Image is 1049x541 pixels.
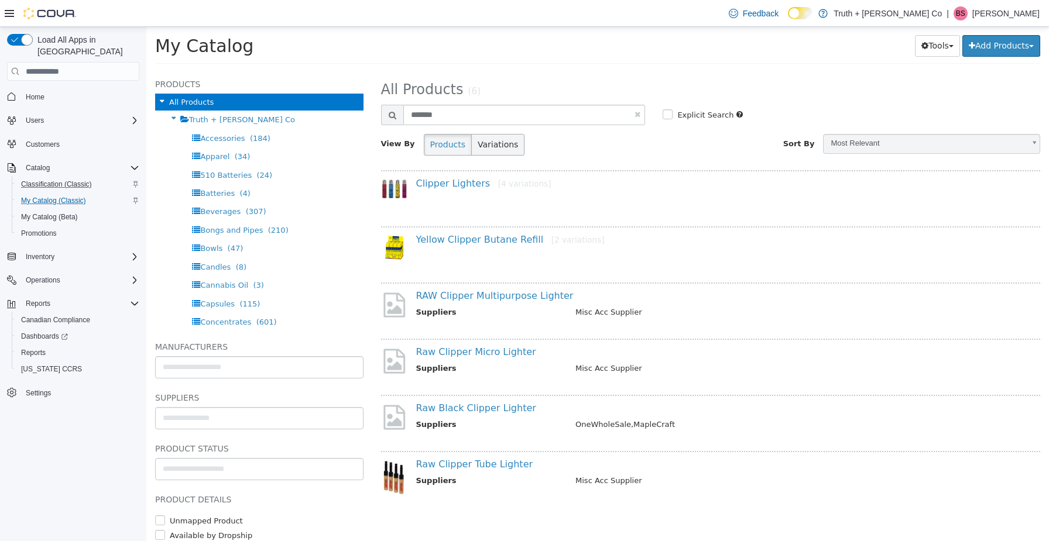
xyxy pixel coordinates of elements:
a: Yellow Clipper Butane Refill[2 variations] [270,207,458,218]
span: (3) [107,254,117,263]
button: Add Products [816,8,894,30]
span: Catalog [21,161,139,175]
a: Classification (Classic) [16,177,97,191]
a: Customers [21,137,64,151]
span: (601) [110,291,131,299]
span: Promotions [16,226,139,240]
span: Classification (Classic) [16,177,139,191]
button: Classification (Classic) [12,176,144,192]
button: Products [277,107,325,129]
a: My Catalog (Beta) [16,210,83,224]
span: Feedback [743,8,779,19]
a: Reports [16,346,50,360]
span: Settings [21,385,139,400]
span: Users [21,113,139,128]
button: Customers [2,136,144,153]
span: View By [235,112,269,121]
a: Dashboards [16,329,73,343]
span: Customers [26,140,60,149]
span: Candles [54,236,84,244]
a: Canadian Compliance [16,313,95,327]
span: My Catalog (Classic) [21,196,86,205]
button: Users [21,113,49,128]
span: Concentrates [54,291,105,299]
span: All Products [235,54,317,71]
span: Canadian Compliance [21,315,90,325]
a: Home [21,90,49,104]
button: Inventory [21,250,59,264]
h5: Product Details [9,466,217,480]
th: Suppliers [270,336,421,350]
span: Reports [16,346,139,360]
button: My Catalog (Beta) [12,209,144,225]
span: Cannabis Oil [54,254,102,263]
button: Reports [21,297,55,311]
span: Users [26,116,44,125]
span: My Catalog [9,9,107,29]
th: Suppliers [270,392,421,406]
a: Raw Clipper Tube Lighter [270,432,387,443]
a: Raw Clipper Micro Lighter [270,319,390,330]
span: (34) [88,125,104,134]
span: Washington CCRS [16,362,139,376]
label: Explicit Search [528,82,587,94]
span: My Catalog (Classic) [16,194,139,208]
td: Misc Acc Supplier [420,280,873,294]
button: Reports [2,295,144,312]
span: Home [26,92,44,102]
span: Operations [21,273,139,287]
th: Suppliers [270,280,421,294]
span: My Catalog (Beta) [21,212,78,222]
span: [US_STATE] CCRS [21,364,82,374]
small: [4 variations] [352,152,405,161]
a: Settings [21,386,56,400]
span: Most Relevant [677,108,878,126]
img: missing-image.png [235,264,261,292]
span: (307) [100,180,120,189]
label: Available by Dropship [20,503,106,515]
nav: Complex example [7,83,139,432]
span: Catalog [26,163,50,173]
a: RAW Clipper Multipurpose Lighter [270,263,427,274]
a: Dashboards [12,328,144,344]
button: Reports [12,344,144,361]
span: Apparel [54,125,83,134]
span: Truth + [PERSON_NAME] Co [43,88,149,97]
span: (115) [93,273,114,281]
label: Unmapped Product [20,488,97,500]
span: Customers [21,137,139,151]
img: 150 [235,432,261,468]
p: [PERSON_NAME] [972,6,1040,20]
td: Misc Acc Supplier [420,336,873,350]
button: My Catalog (Classic) [12,192,144,209]
button: Operations [21,273,65,287]
button: Catalog [21,161,54,175]
span: Inventory [21,250,139,264]
input: Dark Mode [788,7,813,19]
button: Variations [325,107,378,129]
h5: Suppliers [9,364,217,378]
button: Users [2,112,144,129]
span: (24) [110,144,126,153]
button: Home [2,88,144,105]
button: Catalog [2,160,144,176]
span: Reports [21,297,139,311]
span: Home [21,89,139,104]
img: 150 [235,151,261,172]
span: Accessories [54,107,98,116]
span: 510 Batteries [54,144,105,153]
img: Cova [23,8,76,19]
span: Classification (Classic) [21,180,92,189]
img: missing-image.png [235,376,261,405]
button: Inventory [2,249,144,265]
td: OneWholeSale,MapleCraft [420,392,873,406]
span: (184) [104,107,124,116]
a: Feedback [724,2,783,25]
button: Operations [2,272,144,288]
span: Capsules [54,273,88,281]
td: Misc Acc Supplier [420,448,873,463]
div: Brad Styles [954,6,968,20]
small: (6) [321,59,334,70]
h5: Product Status [9,415,217,429]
